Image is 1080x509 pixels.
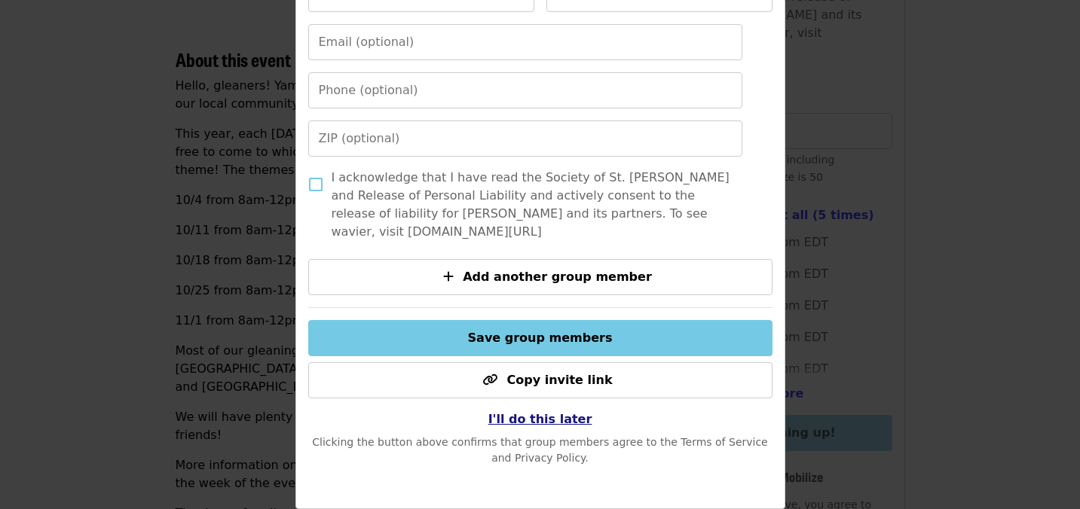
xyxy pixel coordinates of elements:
input: Phone (optional) [308,72,742,108]
input: ZIP (optional) [308,120,742,157]
span: Copy invite link [506,373,612,387]
button: I'll do this later [476,404,604,434]
span: Save group members [468,331,613,345]
i: link icon [482,373,497,387]
button: Add another group member [308,259,773,295]
button: Copy invite link [308,362,773,398]
span: Clicking the button above confirms that group members agree to the Terms of Service and Privacy P... [312,436,768,464]
span: Add another group member [463,270,652,284]
span: I'll do this later [488,412,592,426]
i: plus icon [443,270,454,284]
input: Email (optional) [308,24,742,60]
span: I acknowledge that I have read the Society of St. [PERSON_NAME] and Release of Personal Liability... [332,169,734,241]
button: Save group members [308,320,773,356]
